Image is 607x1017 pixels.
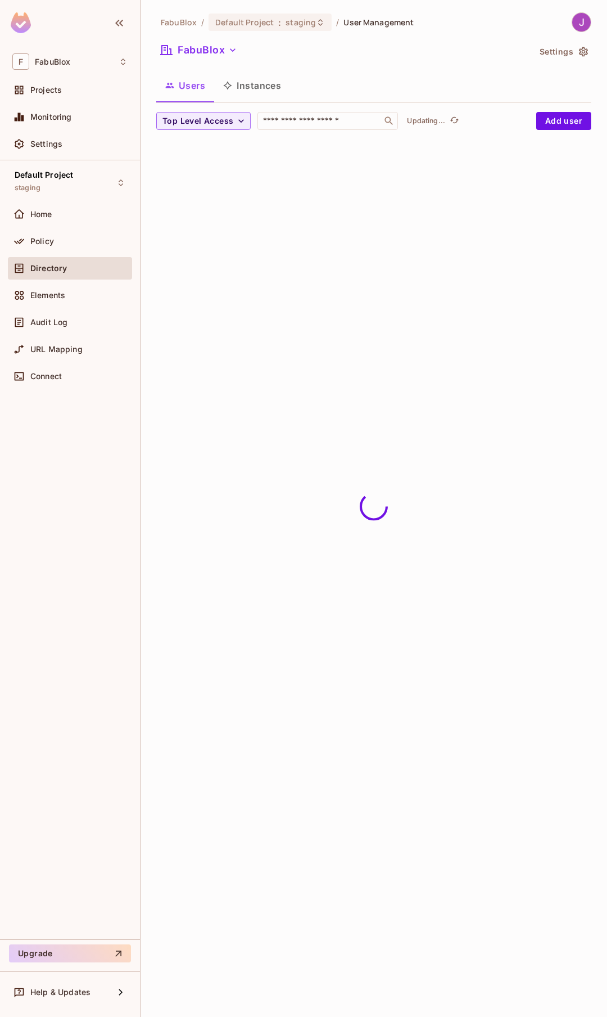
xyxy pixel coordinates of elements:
[30,237,54,246] span: Policy
[30,85,62,94] span: Projects
[214,71,290,100] button: Instances
[30,264,67,273] span: Directory
[161,17,197,28] span: the active workspace
[286,17,316,28] span: staging
[162,114,233,128] span: Top Level Access
[30,372,62,381] span: Connect
[30,291,65,300] span: Elements
[30,139,62,148] span: Settings
[536,112,591,130] button: Add user
[336,17,339,28] li: /
[30,318,67,327] span: Audit Log
[201,17,204,28] li: /
[343,17,414,28] span: User Management
[30,345,83,354] span: URL Mapping
[30,112,72,121] span: Monitoring
[156,41,242,59] button: FabuBlox
[278,18,282,27] span: :
[535,43,591,61] button: Settings
[30,210,52,219] span: Home
[572,13,591,31] img: Jack Muller
[12,53,29,70] span: F
[215,17,274,28] span: Default Project
[445,114,461,128] span: Click to refresh data
[447,114,461,128] button: refresh
[156,112,251,130] button: Top Level Access
[156,71,214,100] button: Users
[15,170,73,179] span: Default Project
[407,116,445,125] p: Updating...
[11,12,31,33] img: SReyMgAAAABJRU5ErkJggg==
[9,944,131,962] button: Upgrade
[15,183,40,192] span: staging
[35,57,70,66] span: Workspace: FabuBlox
[30,988,90,997] span: Help & Updates
[450,115,459,127] span: refresh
